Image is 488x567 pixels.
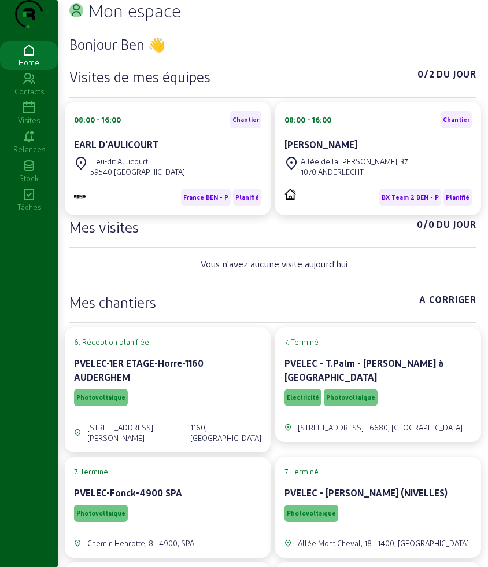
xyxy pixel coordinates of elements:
cam-card-title: PVELEC - [PERSON_NAME] (NIVELLES) [284,487,448,498]
cam-card-tag: 7. Terminé [284,337,472,347]
span: Photovoltaique [287,509,336,517]
span: A corriger [419,293,476,311]
div: 59540 [GEOGRAPHIC_DATA] [90,167,185,177]
cam-card-title: [PERSON_NAME] [284,139,357,150]
cam-card-title: PVELEC-Fonck-4900 SPA [74,487,182,498]
cam-card-title: PVELEC-1ER ETAGE-Horre-1160 AUDERGHEM [74,358,204,382]
span: France BEN - P [183,193,228,201]
span: Du jour [437,67,476,86]
span: Chantier [232,116,259,124]
div: Allée de la [PERSON_NAME], 37 [301,156,408,167]
img: B2B - PVELEC [74,195,86,199]
span: Planifié [446,193,469,201]
cam-card-tag: 7. Terminé [284,466,472,477]
cam-card-title: EARL D'AULICOURT [74,139,158,150]
span: Vous n'avez aucune visite aujourd'hui [201,257,347,271]
span: Du jour [437,218,476,236]
div: 1400, [GEOGRAPHIC_DATA] [378,538,469,548]
span: Chantier [443,116,469,124]
div: 08:00 - 16:00 [284,115,331,125]
h3: Mes visites [69,218,139,236]
cam-card-title: PVELEC - T.Palm - [PERSON_NAME] à [GEOGRAPHIC_DATA] [284,358,443,382]
div: Chemin Henrotte, 8 [87,538,153,548]
div: Allée Mont Cheval, 18 [298,538,372,548]
span: Planifié [235,193,259,201]
span: 0/0 [417,218,434,236]
span: BX Team 2 BEN - P [382,193,439,201]
span: Photovoltaique [326,393,375,402]
div: 1070 ANDERLECHT [301,167,408,177]
div: [STREET_ADDRESS][PERSON_NAME] [87,422,184,443]
span: 0/2 [417,67,434,86]
span: Photovoltaique [76,509,125,517]
img: PVELEC [284,189,296,200]
h3: Mes chantiers [69,293,156,311]
div: Lieu-dit Aulicourt [90,156,185,167]
div: 1160, [GEOGRAPHIC_DATA] [190,422,261,443]
div: 08:00 - 16:00 [74,115,121,125]
cam-card-tag: 6. Réception planifiée [74,337,261,347]
h3: Visites de mes équipes [69,67,210,86]
div: [STREET_ADDRESS] [298,422,364,433]
span: Photovoltaique [76,393,125,402]
span: Electricité [287,393,319,402]
h3: Bonjour Ben 👋 [69,35,476,53]
cam-card-tag: 7. Terminé [74,466,261,477]
div: 4900, SPA [159,538,194,548]
div: 6680, [GEOGRAPHIC_DATA] [369,422,463,433]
